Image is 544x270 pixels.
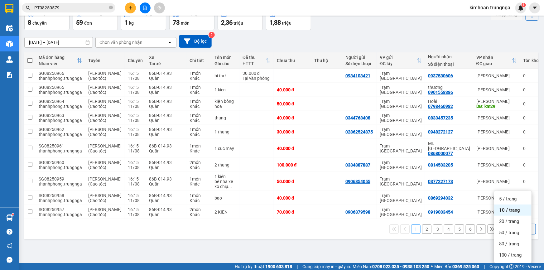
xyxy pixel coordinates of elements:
[88,143,122,153] span: [PERSON_NAME] (Cao tốc)
[128,6,133,10] span: plus
[523,129,539,134] div: 0
[154,2,165,13] button: aim
[377,52,425,69] th: Toggle SortBy
[190,143,208,148] div: 1 món
[128,113,143,118] div: 16:15
[380,143,422,153] div: Trạm [GEOGRAPHIC_DATA]
[149,198,183,203] div: Quân
[380,61,417,66] div: ĐC lấy
[476,129,517,134] div: [PERSON_NAME]
[99,39,142,46] div: Chọn văn phòng nhận
[39,165,82,170] div: thanhphong.trungnga
[499,196,517,202] span: 5 / trang
[12,214,14,215] sup: 1
[380,176,422,186] div: Trạm [GEOGRAPHIC_DATA]
[190,99,208,104] div: 1 món
[84,21,92,26] span: đơn
[529,2,540,13] button: caret-down
[282,21,291,26] span: triệu
[149,143,183,148] div: 86B-014.93
[380,71,422,81] div: Trạm [GEOGRAPHIC_DATA]
[7,229,12,235] span: question-circle
[7,243,12,249] span: notification
[431,265,433,268] span: ⚪️
[428,115,453,120] div: 0833457235
[345,179,370,184] div: 0906854055
[128,212,143,217] div: 11/08
[157,6,161,10] span: aim
[39,198,82,203] div: thanhphong.trungnga
[455,224,464,234] button: 5
[128,165,143,170] div: 11/08
[39,99,82,104] div: SG08250964
[7,257,12,263] span: message
[428,151,453,156] div: 0868000077
[380,127,422,137] div: Trạm [GEOGRAPHIC_DATA]
[39,143,82,148] div: SG08250961
[532,5,538,11] span: caret-down
[149,148,183,153] div: Quân
[124,19,128,26] span: 1
[39,127,82,132] div: SG08250962
[277,210,308,215] div: 70.000 đ
[214,73,236,78] div: bi thư
[499,241,519,247] span: 80 / trang
[129,21,134,26] span: kg
[5,4,13,13] img: logo-vxr
[428,195,453,200] div: 0869294032
[345,55,373,60] div: Người gửi
[88,99,122,109] span: [PERSON_NAME] (Cao tốc)
[428,99,470,104] div: Hoài
[214,61,236,66] div: Ghi chú
[266,8,311,30] button: Chưa thu1,88 triệu
[452,264,479,269] strong: 0369 525 060
[24,8,70,30] button: Chuyến8chuyến
[411,224,421,234] button: 1
[499,218,519,224] span: 20 / trang
[494,191,532,263] ul: Menu
[302,263,351,270] span: Cung cấp máy in - giấy in:
[277,195,308,200] div: 40.000 đ
[523,162,539,167] div: 0
[125,2,136,13] button: plus
[34,4,108,11] input: Tìm tên, số ĐT hoặc mã đơn
[380,113,422,123] div: Trạm [GEOGRAPHIC_DATA]
[32,21,47,26] span: chuyến
[128,160,143,165] div: 16:15
[345,210,370,215] div: 0906379598
[190,118,208,123] div: Khác
[140,2,151,13] button: file-add
[149,193,183,198] div: 86B-014.93
[88,85,122,95] span: [PERSON_NAME] (Cao tốc)
[422,224,431,234] button: 2
[190,90,208,95] div: Khác
[179,35,212,48] button: Bộ lọc
[167,40,172,45] svg: open
[190,85,208,90] div: 1 món
[149,55,183,60] div: Xe
[39,118,82,123] div: thanhphong.trungnga
[518,5,524,11] img: icon-new-feature
[39,176,82,181] div: SG08250959
[149,99,183,104] div: 86B-014.93
[214,146,236,151] div: 1 cuc may
[277,58,308,63] div: Chưa thu
[190,58,208,63] div: Chi tiết
[128,58,143,63] div: Chuyến
[209,32,215,38] sup: 2
[88,160,122,170] span: [PERSON_NAME] (Cao tốc)
[523,73,539,78] div: 0
[522,3,526,7] sup: 1
[39,104,82,109] div: thanhphong.trungnga
[214,55,236,60] div: Tên món
[523,58,539,63] div: Tồn kho
[190,132,208,137] div: Khác
[39,85,82,90] div: SG08250965
[39,71,82,76] div: SG08250966
[314,58,339,63] div: Thu hộ
[149,113,183,118] div: 86B-014.93
[128,118,143,123] div: 11/08
[428,73,453,78] div: 0937530606
[128,127,143,132] div: 16:15
[214,174,236,179] div: 1 kiên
